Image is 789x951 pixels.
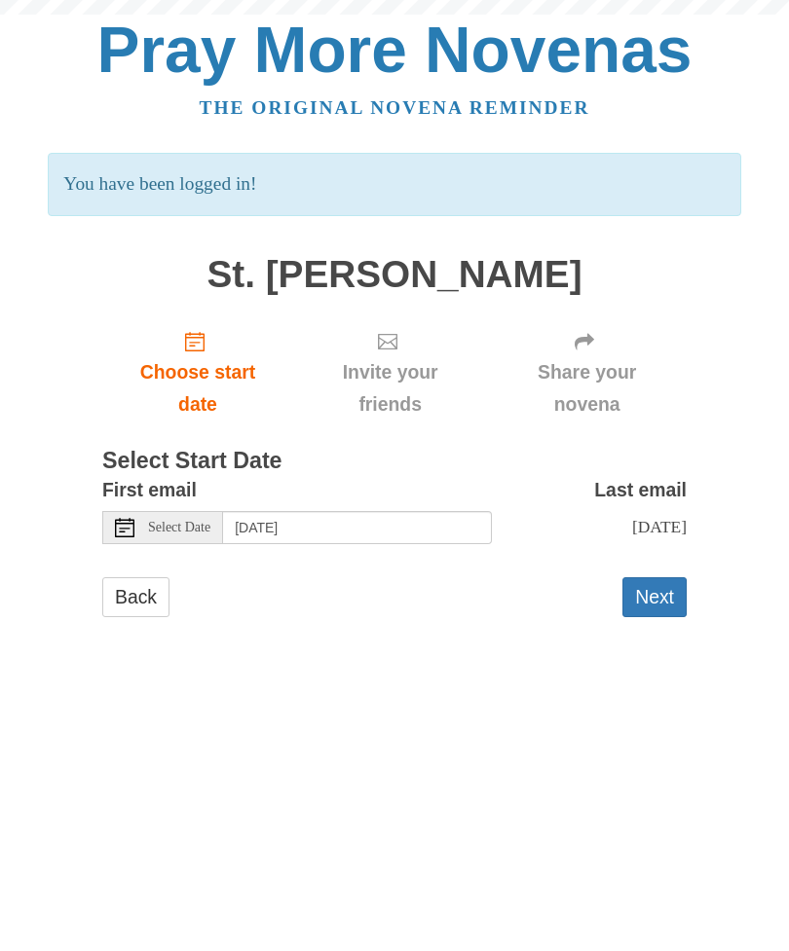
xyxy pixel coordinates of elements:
h3: Select Start Date [102,449,687,474]
a: Pray More Novenas [97,14,693,86]
a: The original novena reminder [200,97,590,118]
p: You have been logged in! [48,153,740,216]
span: [DATE] [632,517,687,536]
label: First email [102,474,197,506]
span: Choose start date [122,356,274,421]
span: Share your novena [507,356,667,421]
label: Last email [594,474,687,506]
button: Next [622,577,687,617]
a: Back [102,577,169,617]
div: Click "Next" to confirm your start date first. [293,314,487,430]
div: Click "Next" to confirm your start date first. [487,314,687,430]
a: Choose start date [102,314,293,430]
span: Select Date [148,521,210,534]
h1: St. [PERSON_NAME] [102,254,687,296]
span: Invite your friends [313,356,468,421]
